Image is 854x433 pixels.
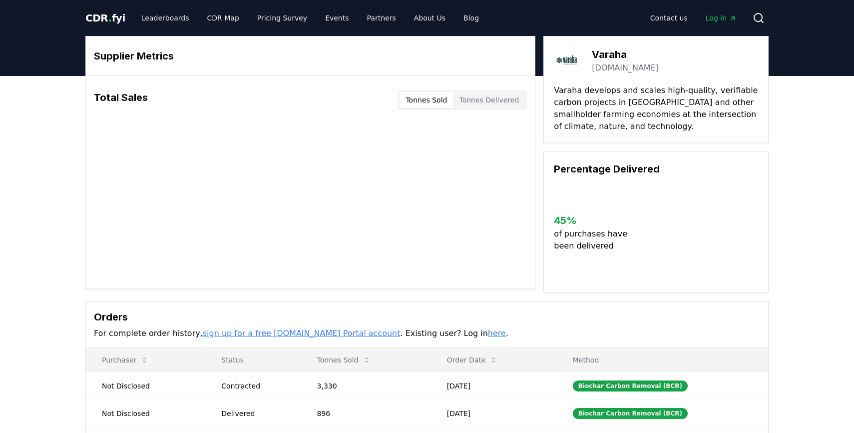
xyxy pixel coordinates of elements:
td: [DATE] [431,399,557,427]
button: Tonnes Sold [309,350,379,370]
h3: 45 % [554,213,635,228]
a: Log in [698,9,745,27]
h3: Percentage Delivered [554,161,758,176]
img: Varaha-logo [554,46,582,74]
span: CDR fyi [85,12,125,24]
button: Purchaser [94,350,156,370]
h3: Varaha [592,47,659,62]
td: 3,330 [301,372,431,399]
a: CDR.fyi [85,11,125,25]
nav: Main [642,9,745,27]
a: Contact us [642,9,696,27]
p: Method [565,355,760,365]
p: For complete order history, . Existing user? Log in . [94,327,760,339]
span: Log in [706,13,737,23]
h3: Supplier Metrics [94,48,527,63]
p: of purchases have been delivered [554,228,635,252]
div: Biochar Carbon Removal (BCR) [573,408,688,419]
p: Varaha develops and scales high-quality, verifiable carbon projects in [GEOGRAPHIC_DATA] and othe... [554,84,758,132]
a: Pricing Survey [249,9,315,27]
a: Events [317,9,357,27]
button: Tonnes Delivered [453,92,525,108]
button: Tonnes Sold [400,92,453,108]
div: Biochar Carbon Removal (BCR) [573,380,688,391]
span: . [108,12,112,24]
a: Leaderboards [133,9,197,27]
td: Not Disclosed [86,372,205,399]
div: Contracted [221,381,293,391]
a: Blog [455,9,487,27]
td: [DATE] [431,372,557,399]
td: 896 [301,399,431,427]
button: Order Date [439,350,506,370]
nav: Main [133,9,487,27]
td: Not Disclosed [86,399,205,427]
a: here [488,328,506,338]
h3: Orders [94,309,760,324]
a: Partners [359,9,404,27]
a: About Us [406,9,453,27]
a: sign up for a free [DOMAIN_NAME] Portal account [203,328,401,338]
p: Status [213,355,293,365]
h3: Total Sales [94,90,148,110]
a: CDR Map [199,9,247,27]
div: Delivered [221,408,293,418]
a: [DOMAIN_NAME] [592,62,659,74]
